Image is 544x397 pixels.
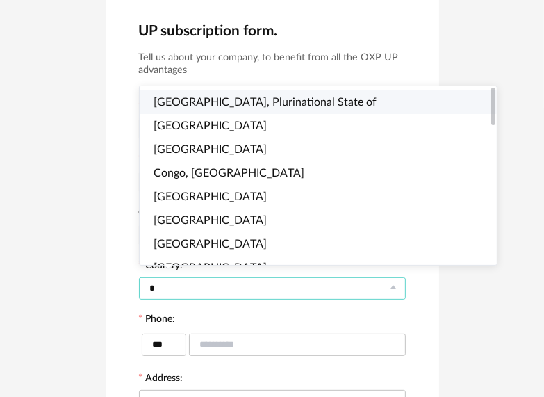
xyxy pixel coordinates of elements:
span: [GEOGRAPHIC_DATA] [154,120,267,131]
span: Congo, [GEOGRAPHIC_DATA] [154,168,304,179]
span: [GEOGRAPHIC_DATA] [154,191,267,202]
h3: Tell us about your company, to benefit from all the OXP UP advantages [139,51,406,77]
label: Country: [139,261,183,273]
span: [GEOGRAPHIC_DATA] [154,144,267,155]
label: Address: [139,373,183,386]
span: [GEOGRAPHIC_DATA] [154,238,267,250]
span: [GEOGRAPHIC_DATA], Plurinational State of [154,97,377,108]
h2: UP subscription form. [139,22,406,40]
label: Phone: [139,314,176,327]
span: [GEOGRAPHIC_DATA] [154,215,267,226]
